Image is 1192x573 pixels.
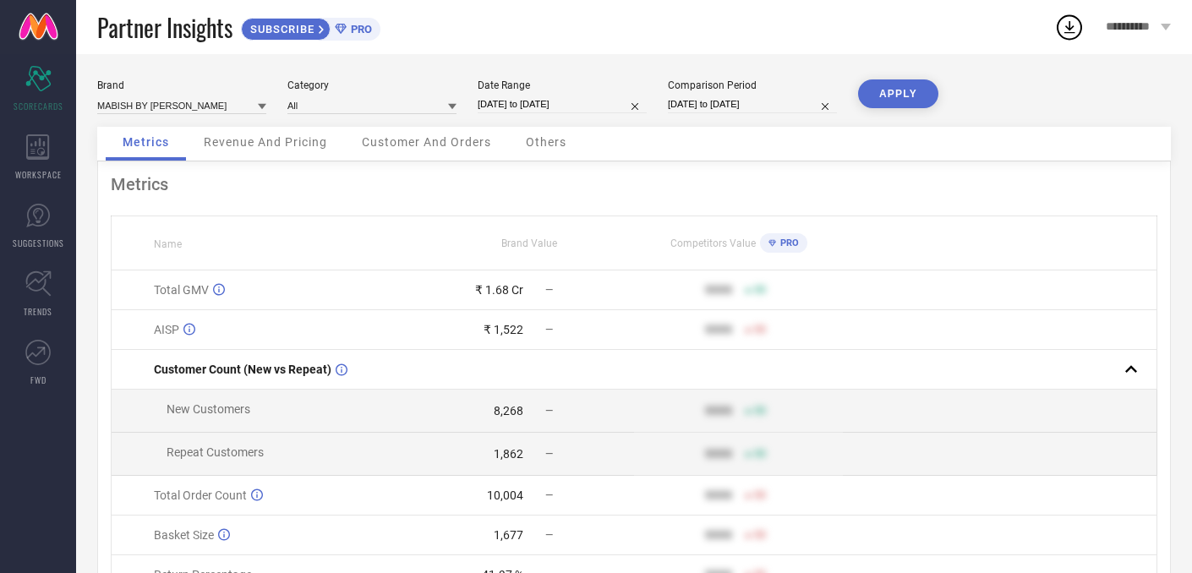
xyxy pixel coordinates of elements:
span: Name [154,238,182,250]
div: 9999 [705,323,732,336]
div: 10,004 [487,488,523,502]
div: Brand [97,79,266,91]
span: Total GMV [154,283,209,297]
input: Select comparison period [668,95,837,113]
span: Metrics [123,135,169,149]
span: AISP [154,323,179,336]
div: 9999 [705,283,732,297]
button: APPLY [858,79,938,108]
div: 8,268 [494,404,523,417]
span: — [545,324,553,336]
span: Basket Size [154,528,214,542]
span: FWD [30,374,46,386]
span: Brand Value [501,237,557,249]
span: WORKSPACE [15,168,62,181]
div: Open download list [1054,12,1085,42]
input: Select date range [478,95,647,113]
span: SCORECARDS [14,100,63,112]
span: SUBSCRIBE [242,23,319,35]
div: Date Range [478,79,647,91]
div: 9999 [705,447,732,461]
div: 1,677 [494,528,523,542]
span: — [545,284,553,296]
span: Others [526,135,566,149]
span: 50 [754,489,766,501]
span: — [545,529,553,541]
span: — [545,405,553,417]
div: ₹ 1.68 Cr [475,283,523,297]
div: Category [287,79,457,91]
span: Repeat Customers [167,445,264,459]
span: Customer Count (New vs Repeat) [154,363,331,376]
span: New Customers [167,402,250,416]
div: 9999 [705,528,732,542]
div: Comparison Period [668,79,837,91]
div: 9999 [705,404,732,417]
div: 9999 [705,488,732,502]
a: SUBSCRIBEPRO [241,14,380,41]
span: Partner Insights [97,10,232,45]
span: Total Order Count [154,488,247,502]
span: 50 [754,529,766,541]
span: 50 [754,448,766,460]
div: ₹ 1,522 [484,323,523,336]
span: 50 [754,284,766,296]
span: Revenue And Pricing [204,135,327,149]
span: Competitors Value [670,237,756,249]
span: PRO [776,237,799,248]
span: 50 [754,324,766,336]
span: SUGGESTIONS [13,237,64,249]
span: 50 [754,405,766,417]
div: 1,862 [494,447,523,461]
span: TRENDS [24,305,52,318]
span: Customer And Orders [362,135,491,149]
span: PRO [347,23,372,35]
div: Metrics [111,174,1157,194]
span: — [545,448,553,460]
span: — [545,489,553,501]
